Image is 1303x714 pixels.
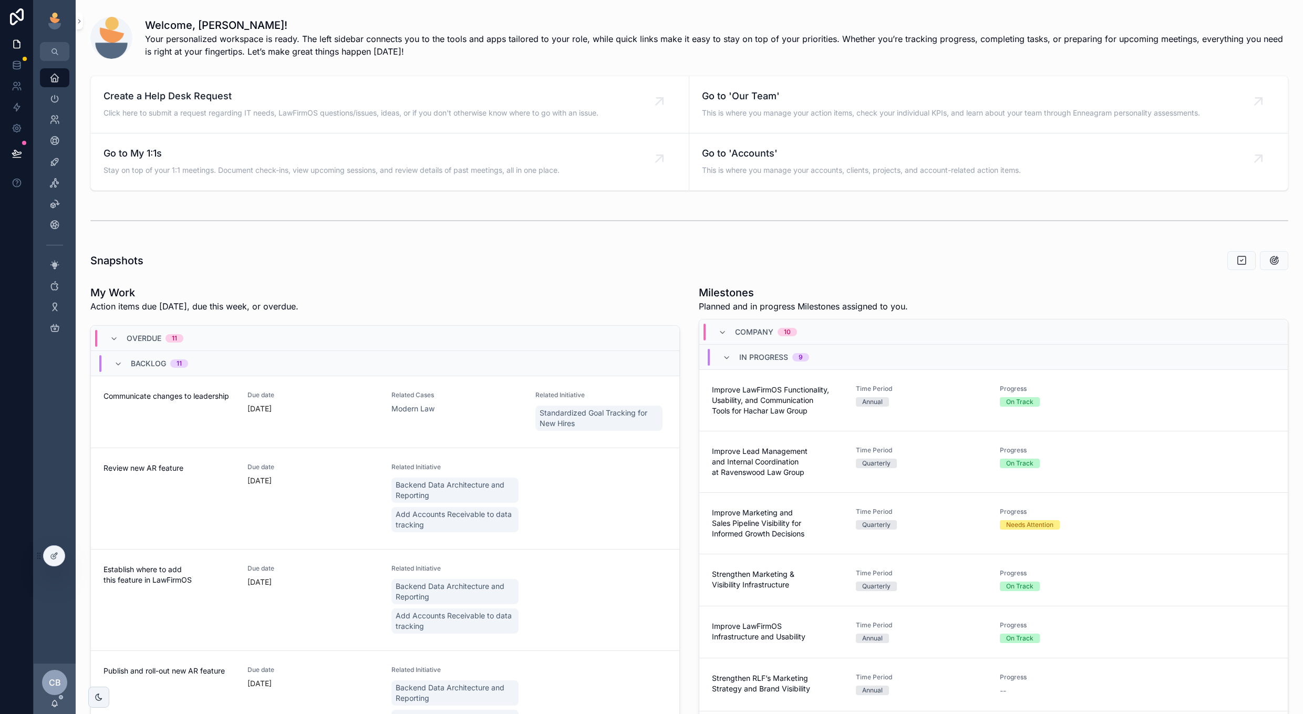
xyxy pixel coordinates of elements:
[1006,634,1033,643] div: On Track
[689,76,1288,133] a: Go to 'Our Team'This is where you manage your action items, check your individual KPIs, and learn...
[1006,397,1033,407] div: On Track
[702,108,1200,118] span: This is where you manage your action items, check your individual KPIs, and learn about your team...
[689,133,1288,190] a: Go to 'Accounts'This is where you manage your accounts, clients, projects, and account-related ac...
[396,581,514,602] span: Backend Data Architecture and Reporting
[46,13,63,29] img: App logo
[391,463,523,471] span: Related Initiative
[247,475,272,486] p: [DATE]
[391,666,523,674] span: Related Initiative
[535,406,663,431] a: Standardized Goal Tracking for New Hires
[712,446,843,478] span: Improve Lead Management and Internal Coordination at Ravenswood Law Group
[862,459,891,468] div: Quarterly
[862,397,883,407] div: Annual
[145,33,1288,58] span: Your personalized workspace is ready. The left sidebar connects you to the tools and apps tailore...
[104,463,235,473] span: Review new AR feature
[1000,621,1131,629] span: Progress
[131,358,166,369] span: Backlog
[856,508,987,516] span: Time Period
[145,18,1288,33] h1: Welcome, [PERSON_NAME]!
[247,463,379,471] span: Due date
[702,146,1021,161] span: Go to 'Accounts'
[702,89,1200,104] span: Go to 'Our Team'
[712,569,843,590] span: Strengthen Marketing & Visibility Infrastructure
[104,89,598,104] span: Create a Help Desk Request
[391,478,519,503] a: Backend Data Architecture and Reporting
[127,333,161,344] span: Overdue
[712,385,843,416] span: Improve LawFirmOS Functionality, Usability, and Communication Tools for Hachar Law Group
[247,666,379,674] span: Due date
[856,385,987,393] span: Time Period
[49,676,61,689] span: CB
[862,582,891,591] div: Quarterly
[396,480,514,501] span: Backend Data Architecture and Reporting
[699,285,908,300] h1: Milestones
[1006,459,1033,468] div: On Track
[699,493,1288,554] a: Improve Marketing and Sales Pipeline Visibility for Informed Growth DecisionsTime PeriodQuarterly...
[104,108,598,118] span: Click here to submit a request regarding IT needs, LawFirmOS questions/issues, ideas, or if you d...
[1000,569,1131,577] span: Progress
[247,403,272,414] p: [DATE]
[784,328,791,336] div: 10
[856,446,987,454] span: Time Period
[1006,582,1033,591] div: On Track
[799,353,803,361] div: 9
[391,507,519,532] a: Add Accounts Receivable to data tracking
[739,352,788,363] span: In Progress
[247,391,379,399] span: Due date
[247,678,272,689] p: [DATE]
[396,610,514,632] span: Add Accounts Receivable to data tracking
[535,391,667,399] span: Related Initiative
[396,682,514,703] span: Backend Data Architecture and Reporting
[391,391,523,399] span: Related Cases
[856,673,987,681] span: Time Period
[699,658,1288,711] a: Strengthen RLF’s Marketing Strategy and Brand VisibilityTime PeriodAnnualProgress--
[91,133,689,190] a: Go to My 1:1sStay on top of your 1:1 meetings. Document check-ins, view upcoming sessions, and re...
[34,61,76,351] div: scrollable content
[856,621,987,629] span: Time Period
[1006,520,1053,530] div: Needs Attention
[712,673,843,694] span: Strengthen RLF’s Marketing Strategy and Brand Visibility
[1000,446,1131,454] span: Progress
[90,253,143,268] h1: Snapshots
[104,564,235,585] span: Establish where to add this feature in LawFirmOS
[712,508,843,539] span: Improve Marketing and Sales Pipeline Visibility for Informed Growth Decisions
[702,165,1021,175] span: This is where you manage your accounts, clients, projects, and account-related action items.
[1000,686,1006,696] span: --
[391,564,523,573] span: Related Initiative
[1000,508,1131,516] span: Progress
[391,403,435,414] a: Modern Law
[862,520,891,530] div: Quarterly
[104,146,560,161] span: Go to My 1:1s
[90,285,298,300] h1: My Work
[247,564,379,573] span: Due date
[396,509,514,530] span: Add Accounts Receivable to data tracking
[104,391,235,401] span: Communicate changes to leadership
[862,634,883,643] div: Annual
[699,431,1288,493] a: Improve Lead Management and Internal Coordination at Ravenswood Law GroupTime PeriodQuarterlyProg...
[856,569,987,577] span: Time Period
[712,621,843,642] span: Improve LawFirmOS Infrastructure and Usability
[91,376,679,448] a: Communicate changes to leadershipDue date[DATE]Related CasesModern LawRelated InitiativeStandardi...
[91,550,679,651] a: Establish where to add this feature in LawFirmOSDue date[DATE]Related InitiativeBackend Data Arch...
[247,577,272,587] p: [DATE]
[1000,673,1131,681] span: Progress
[91,76,689,133] a: Create a Help Desk RequestClick here to submit a request regarding IT needs, LawFirmOS questions/...
[90,300,298,313] p: Action items due [DATE], due this week, or overdue.
[699,554,1288,606] a: Strengthen Marketing & Visibility InfrastructureTime PeriodQuarterlyProgressOn Track
[177,359,182,368] div: 11
[391,579,519,604] a: Backend Data Architecture and Reporting
[862,686,883,695] div: Annual
[91,448,679,550] a: Review new AR featureDue date[DATE]Related InitiativeBackend Data Architecture and ReportingAdd A...
[104,666,235,676] span: Publish and roll-out new AR feature
[699,606,1288,658] a: Improve LawFirmOS Infrastructure and UsabilityTime PeriodAnnualProgressOn Track
[1000,385,1131,393] span: Progress
[699,370,1288,431] a: Improve LawFirmOS Functionality, Usability, and Communication Tools for Hachar Law GroupTime Peri...
[735,327,773,337] span: Company
[391,680,519,706] a: Backend Data Architecture and Reporting
[699,300,908,313] span: Planned and in progress Milestones assigned to you.
[540,408,658,429] span: Standardized Goal Tracking for New Hires
[391,608,519,634] a: Add Accounts Receivable to data tracking
[172,334,177,343] div: 11
[104,165,560,175] span: Stay on top of your 1:1 meetings. Document check-ins, view upcoming sessions, and review details ...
